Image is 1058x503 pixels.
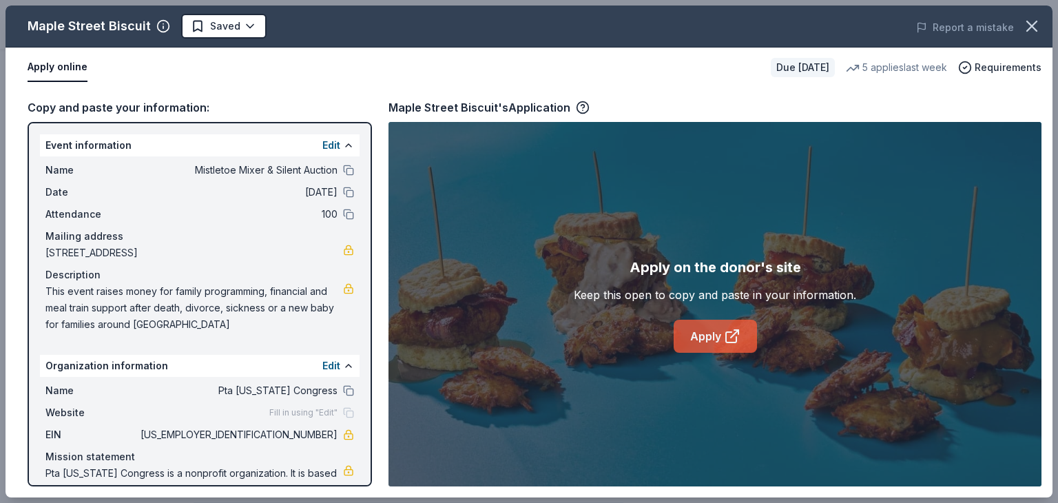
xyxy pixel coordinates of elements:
span: Name [45,162,138,178]
span: EIN [45,427,138,443]
span: [US_EMPLOYER_IDENTIFICATION_NUMBER] [138,427,338,443]
div: Apply on the donor's site [630,256,801,278]
div: Due [DATE] [771,58,835,77]
span: Pta [US_STATE] Congress [138,382,338,399]
span: Requirements [975,59,1041,76]
span: [DATE] [138,184,338,201]
a: Apply [674,320,757,353]
span: Attendance [45,206,138,223]
div: Mission statement [45,449,354,465]
span: This event raises money for family programming, financial and meal train support after death, div... [45,283,343,333]
div: Event information [40,134,360,156]
button: Saved [181,14,267,39]
span: 100 [138,206,338,223]
div: Keep this open to copy and paste in your information. [574,287,856,303]
button: Report a mistake [916,19,1014,36]
div: Organization information [40,355,360,377]
div: Maple Street Biscuit [28,15,151,37]
button: Edit [322,358,340,374]
button: Requirements [958,59,1041,76]
div: Copy and paste your information: [28,99,372,116]
span: Website [45,404,138,421]
button: Edit [322,137,340,154]
span: Mistletoe Mixer & Silent Auction [138,162,338,178]
button: Apply online [28,53,87,82]
span: Name [45,382,138,399]
div: Mailing address [45,228,354,245]
div: Maple Street Biscuit's Application [388,99,590,116]
span: Date [45,184,138,201]
span: Fill in using "Edit" [269,407,338,418]
span: [STREET_ADDRESS] [45,245,343,261]
span: Saved [210,18,240,34]
div: 5 applies last week [846,59,947,76]
div: Description [45,267,354,283]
